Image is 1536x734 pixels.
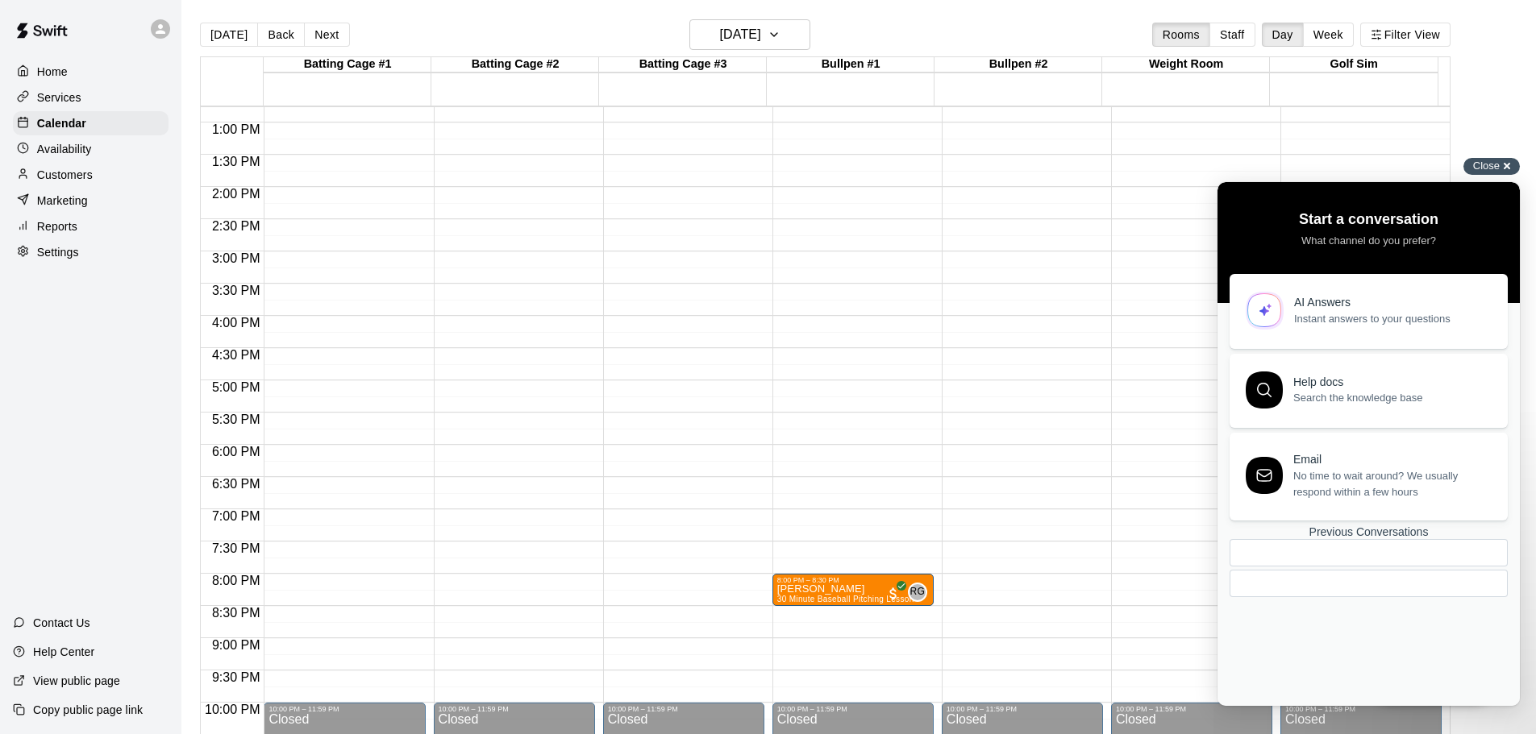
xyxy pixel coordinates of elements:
p: Copy public page link [33,702,143,718]
a: Marketing [13,189,169,213]
p: Calendar [37,115,86,131]
span: RG [910,584,925,600]
p: Reports [37,218,77,234]
span: 9:30 PM [208,670,264,684]
span: 8:30 PM [208,606,264,620]
div: 10:00 PM – 11:59 PM [608,705,760,713]
span: 1:00 PM [208,122,264,136]
a: Home [13,60,169,84]
a: Reports [13,214,169,238]
span: All customers have paid [885,586,901,602]
button: Back [257,23,305,47]
div: Weight Room [1102,57,1270,73]
p: Contact Us [33,615,90,631]
div: Batting Cage #2 [431,57,599,73]
span: 3:30 PM [208,284,264,297]
div: 10:00 PM – 11:59 PM [268,705,420,713]
iframe: Help Scout Beacon - Live Chat, Contact Form, and Knowledge Base [1218,182,1520,706]
span: 9:00 PM [208,638,264,652]
span: 10:00 PM [201,703,264,716]
button: [DATE] [689,19,810,50]
button: Staff [1209,23,1255,47]
div: 8:00 PM – 8:30 PM [777,576,929,584]
div: 10:00 PM – 11:59 PM [1116,705,1268,713]
p: Services [37,89,81,106]
div: Golf Sim [1270,57,1438,73]
span: 4:00 PM [208,316,264,330]
a: Settings [13,240,169,264]
a: Services [13,85,169,110]
p: Customers [37,167,93,183]
p: Availability [37,141,92,157]
div: Randy Gattis [908,583,927,602]
div: Bullpen #1 [767,57,935,73]
span: 30 Minute Baseball Pitching Lesson [777,595,914,603]
div: 10:00 PM – 11:59 PM [439,705,590,713]
div: Bullpen #2 [935,57,1102,73]
button: Next [304,23,349,47]
a: Calendar [13,111,169,135]
div: 10:00 PM – 11:59 PM [1285,705,1437,713]
span: 1:30 PM [208,155,264,168]
span: 5:00 PM [208,380,264,394]
span: 2:30 PM [208,219,264,233]
span: Close [1473,160,1500,172]
p: Help Center [33,644,94,660]
div: 10:00 PM – 11:59 PM [777,705,929,713]
div: 10:00 PM – 11:59 PM [947,705,1098,713]
span: Randy Gattis [914,583,927,602]
button: Close [1463,158,1520,175]
button: Week [1303,23,1354,47]
a: Customers [13,163,169,187]
span: 3:00 PM [208,251,264,265]
button: Day [1262,23,1304,47]
span: 4:30 PM [208,348,264,362]
span: 5:30 PM [208,413,264,426]
div: Batting Cage #3 [599,57,767,73]
p: Marketing [37,193,88,209]
button: Filter View [1360,23,1451,47]
p: View public page [33,673,120,689]
button: Rooms [1152,23,1210,47]
span: 2:00 PM [208,187,264,201]
p: Home [37,64,68,80]
span: 7:00 PM [208,509,264,523]
div: Batting Cage #1 [264,57,431,73]
a: Availability [13,137,169,161]
span: 8:00 PM [208,574,264,587]
button: [DATE] [200,23,258,47]
span: 7:30 PM [208,541,264,555]
span: 6:00 PM [208,445,264,458]
div: 8:00 PM – 8:30 PM: Ryland Brayden [772,574,934,606]
span: 6:30 PM [208,477,264,491]
h6: [DATE] [720,23,761,46]
p: Settings [37,244,79,260]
